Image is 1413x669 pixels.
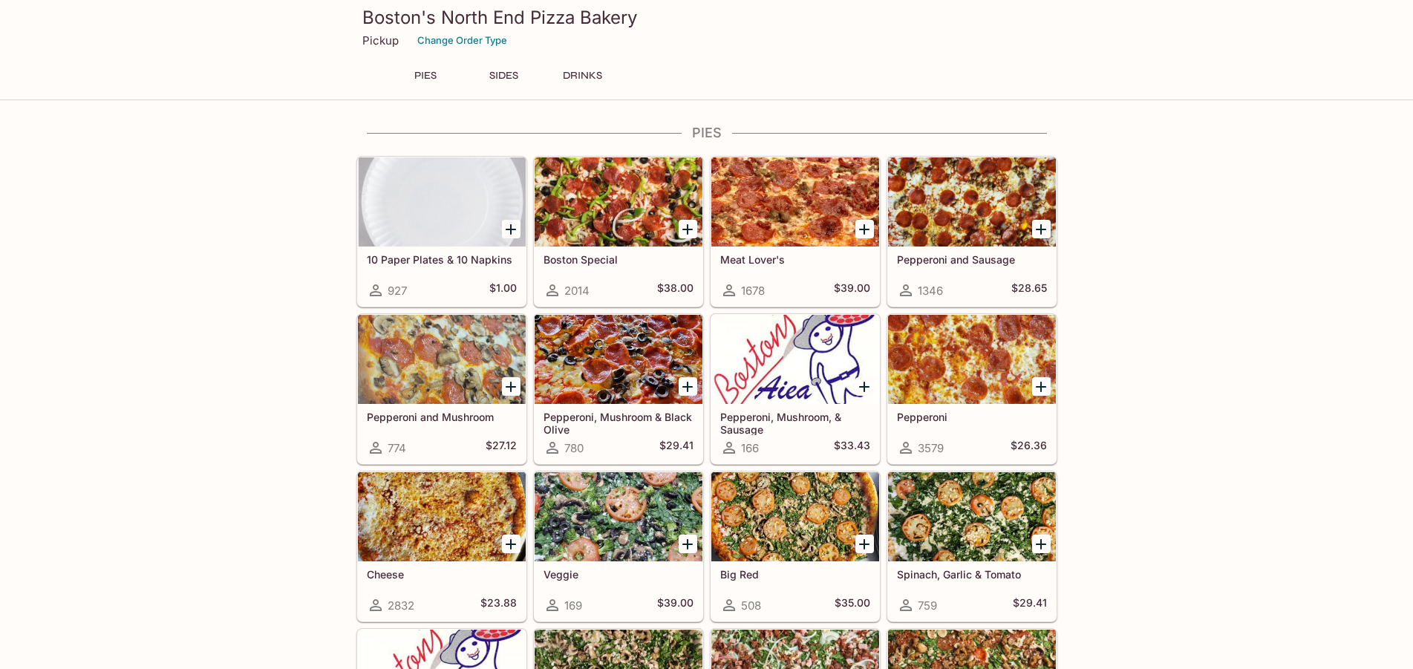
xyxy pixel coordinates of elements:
div: Meat Lover's [711,157,879,247]
div: Spinach, Garlic & Tomato [888,472,1056,561]
a: Boston Special2014$38.00 [534,157,703,307]
span: 169 [564,598,582,613]
span: 780 [564,441,584,455]
h5: $23.88 [480,596,517,614]
span: 166 [741,441,759,455]
h5: Pepperoni, Mushroom & Black Olive [544,411,694,435]
a: Big Red508$35.00 [711,471,880,621]
h5: $29.41 [1013,596,1047,614]
a: Pepperoni, Mushroom & Black Olive780$29.41 [534,314,703,464]
button: Add Cheese [502,535,521,553]
span: 2832 [388,598,414,613]
h5: $33.43 [834,439,870,457]
h5: $29.41 [659,439,694,457]
button: Add Pepperoni and Sausage [1032,220,1051,238]
a: Pepperoni and Mushroom774$27.12 [357,314,526,464]
h5: Pepperoni and Sausage [897,253,1047,266]
button: Add Pepperoni, Mushroom & Black Olive [679,377,697,396]
h5: Spinach, Garlic & Tomato [897,568,1047,581]
h5: $26.36 [1011,439,1047,457]
button: DRINKS [549,65,616,86]
button: SIDES [471,65,538,86]
div: Pepperoni [888,315,1056,404]
p: Pickup [362,33,399,48]
span: 774 [388,441,406,455]
h5: Boston Special [544,253,694,266]
h5: Pepperoni [897,411,1047,423]
div: Veggie [535,472,702,561]
h5: $39.00 [657,596,694,614]
h5: $35.00 [835,596,870,614]
span: 927 [388,284,407,298]
h5: Cheese [367,568,517,581]
h5: $38.00 [657,281,694,299]
h5: 10 Paper Plates & 10 Napkins [367,253,517,266]
div: 10 Paper Plates & 10 Napkins [358,157,526,247]
h5: $28.65 [1011,281,1047,299]
div: Boston Special [535,157,702,247]
button: Add Pepperoni and Mushroom [502,377,521,396]
button: Add Veggie [679,535,697,553]
button: Add Boston Special [679,220,697,238]
a: Pepperoni, Mushroom, & Sausage166$33.43 [711,314,880,464]
button: Add Meat Lover's [855,220,874,238]
h5: Meat Lover's [720,253,870,266]
span: 1678 [741,284,765,298]
button: Change Order Type [411,29,514,52]
span: 3579 [918,441,944,455]
a: Pepperoni and Sausage1346$28.65 [887,157,1057,307]
a: Meat Lover's1678$39.00 [711,157,880,307]
span: 2014 [564,284,590,298]
span: 1346 [918,284,943,298]
div: Pepperoni and Sausage [888,157,1056,247]
div: Pepperoni, Mushroom & Black Olive [535,315,702,404]
h5: Pepperoni and Mushroom [367,411,517,423]
button: Add Spinach, Garlic & Tomato [1032,535,1051,553]
h5: Veggie [544,568,694,581]
a: Veggie169$39.00 [534,471,703,621]
a: Pepperoni3579$26.36 [887,314,1057,464]
div: Big Red [711,472,879,561]
a: Spinach, Garlic & Tomato759$29.41 [887,471,1057,621]
button: Add Big Red [855,535,874,553]
h3: Boston's North End Pizza Bakery [362,6,1051,29]
a: 10 Paper Plates & 10 Napkins927$1.00 [357,157,526,307]
h5: $39.00 [834,281,870,299]
div: Pepperoni and Mushroom [358,315,526,404]
h5: $1.00 [489,281,517,299]
a: Cheese2832$23.88 [357,471,526,621]
div: Pepperoni, Mushroom, & Sausage [711,315,879,404]
button: Add 10 Paper Plates & 10 Napkins [502,220,521,238]
h5: $27.12 [486,439,517,457]
button: Add Pepperoni, Mushroom, & Sausage [855,377,874,396]
h5: Pepperoni, Mushroom, & Sausage [720,411,870,435]
div: Cheese [358,472,526,561]
h5: Big Red [720,568,870,581]
h4: PIES [356,125,1057,141]
button: Add Pepperoni [1032,377,1051,396]
button: PIES [392,65,459,86]
span: 759 [918,598,937,613]
span: 508 [741,598,761,613]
